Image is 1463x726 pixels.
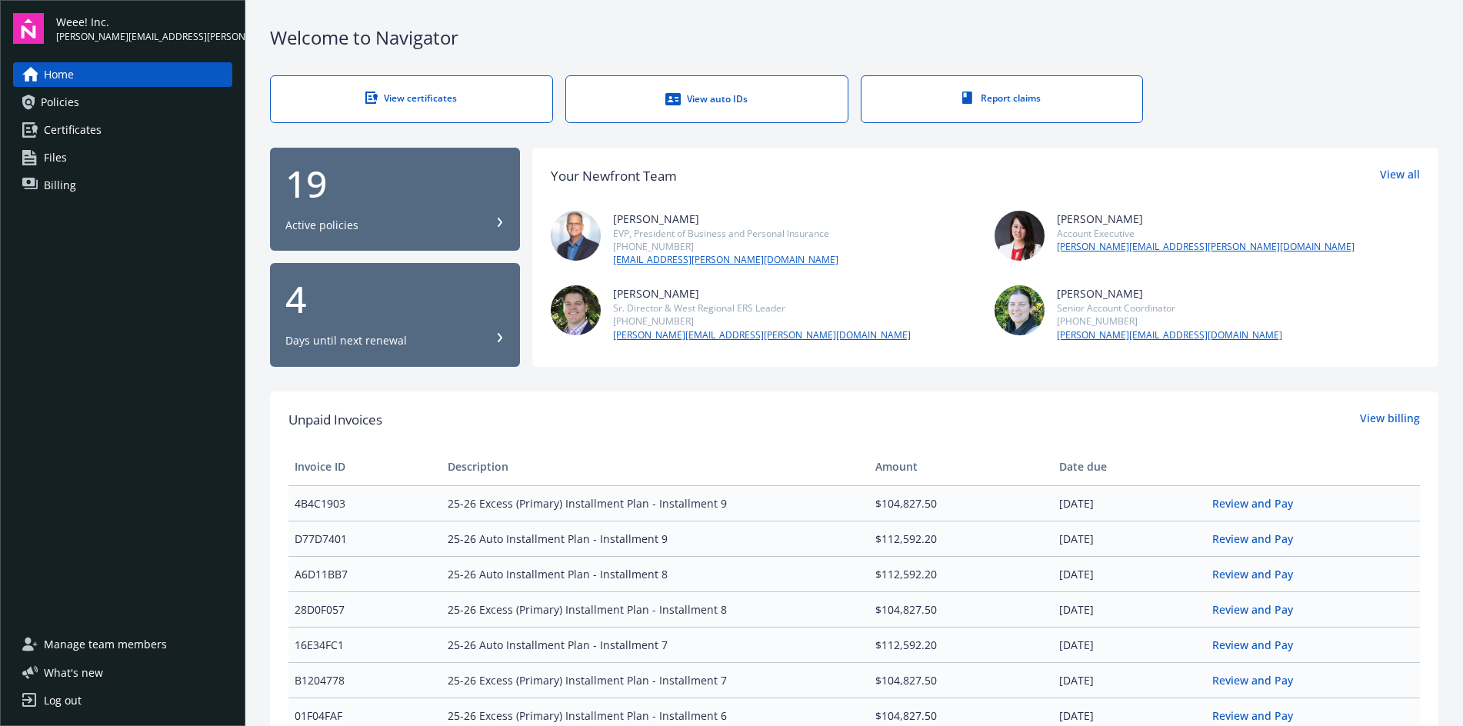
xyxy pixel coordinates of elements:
td: [DATE] [1053,591,1206,627]
div: View certificates [302,92,522,105]
span: Manage team members [44,632,167,657]
span: 25-26 Auto Installment Plan - Installment 8 [448,566,864,582]
span: Billing [44,173,76,198]
td: $104,827.50 [869,591,1053,627]
span: Home [44,62,74,87]
button: 4Days until next renewal [270,263,520,367]
span: 25-26 Excess (Primary) Installment Plan - Installment 8 [448,601,864,618]
div: [PERSON_NAME] [1057,211,1355,227]
td: A6D11BB7 [288,556,442,591]
td: B1204778 [288,662,442,698]
span: Policies [41,90,79,115]
a: Manage team members [13,632,232,657]
div: Welcome to Navigator [270,25,1438,51]
span: Unpaid Invoices [288,410,382,430]
div: View auto IDs [597,92,817,107]
a: Billing [13,173,232,198]
div: EVP, President of Business and Personal Insurance [613,227,838,240]
td: D77D7401 [288,521,442,556]
td: $104,827.50 [869,485,1053,521]
div: Log out [44,688,82,713]
img: photo [995,285,1045,335]
div: Senior Account Coordinator [1057,301,1282,315]
a: Review and Pay [1212,708,1305,723]
img: navigator-logo.svg [13,13,44,44]
a: [PERSON_NAME][EMAIL_ADDRESS][PERSON_NAME][DOMAIN_NAME] [1057,240,1355,254]
a: [PERSON_NAME][EMAIL_ADDRESS][PERSON_NAME][DOMAIN_NAME] [613,328,911,342]
img: photo [551,211,601,261]
td: $112,592.20 [869,556,1053,591]
a: Certificates [13,118,232,142]
div: [PERSON_NAME] [613,285,911,301]
span: 25-26 Auto Installment Plan - Installment 9 [448,531,864,547]
div: [PERSON_NAME] [613,211,838,227]
div: [PHONE_NUMBER] [1057,315,1282,328]
div: [PHONE_NUMBER] [613,240,838,253]
div: Sr. Director & West Regional ERS Leader [613,301,911,315]
span: Certificates [44,118,102,142]
td: 4B4C1903 [288,485,442,521]
div: 4 [285,281,505,318]
a: Files [13,145,232,170]
a: Review and Pay [1212,602,1305,617]
span: 25-26 Auto Installment Plan - Installment 7 [448,637,864,653]
div: [PERSON_NAME] [1057,285,1282,301]
div: [PHONE_NUMBER] [613,315,911,328]
div: Days until next renewal [285,333,407,348]
a: Review and Pay [1212,496,1305,511]
a: Review and Pay [1212,638,1305,652]
a: View all [1380,166,1420,186]
button: Weee! Inc.[PERSON_NAME][EMAIL_ADDRESS][PERSON_NAME][DOMAIN_NAME] [56,13,232,44]
td: $112,592.20 [869,627,1053,662]
th: Description [442,448,870,485]
span: 25-26 Excess (Primary) Installment Plan - Installment 7 [448,672,864,688]
a: Review and Pay [1212,531,1305,546]
button: What's new [13,664,128,681]
a: View billing [1360,410,1420,430]
div: Active policies [285,218,358,233]
th: Amount [869,448,1053,485]
a: Report claims [861,75,1144,123]
a: [PERSON_NAME][EMAIL_ADDRESS][DOMAIN_NAME] [1057,328,1282,342]
img: photo [551,285,601,335]
td: 16E34FC1 [288,627,442,662]
td: $104,827.50 [869,662,1053,698]
span: Weee! Inc. [56,14,232,30]
span: 25-26 Excess (Primary) Installment Plan - Installment 6 [448,708,864,724]
div: Report claims [892,92,1112,105]
a: View auto IDs [565,75,848,123]
a: View certificates [270,75,553,123]
td: [DATE] [1053,485,1206,521]
span: [PERSON_NAME][EMAIL_ADDRESS][PERSON_NAME][DOMAIN_NAME] [56,30,232,44]
span: 25-26 Excess (Primary) Installment Plan - Installment 9 [448,495,864,511]
td: [DATE] [1053,662,1206,698]
button: 19Active policies [270,148,520,251]
div: Your Newfront Team [551,166,677,186]
th: Invoice ID [288,448,442,485]
td: [DATE] [1053,627,1206,662]
td: [DATE] [1053,521,1206,556]
a: Review and Pay [1212,673,1305,688]
a: Review and Pay [1212,567,1305,581]
img: photo [995,211,1045,261]
td: $112,592.20 [869,521,1053,556]
div: 19 [285,165,505,202]
td: 28D0F057 [288,591,442,627]
th: Date due [1053,448,1206,485]
td: [DATE] [1053,556,1206,591]
div: Account Executive [1057,227,1355,240]
a: [EMAIL_ADDRESS][PERSON_NAME][DOMAIN_NAME] [613,253,838,267]
a: Policies [13,90,232,115]
a: Home [13,62,232,87]
span: What ' s new [44,664,103,681]
span: Files [44,145,67,170]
